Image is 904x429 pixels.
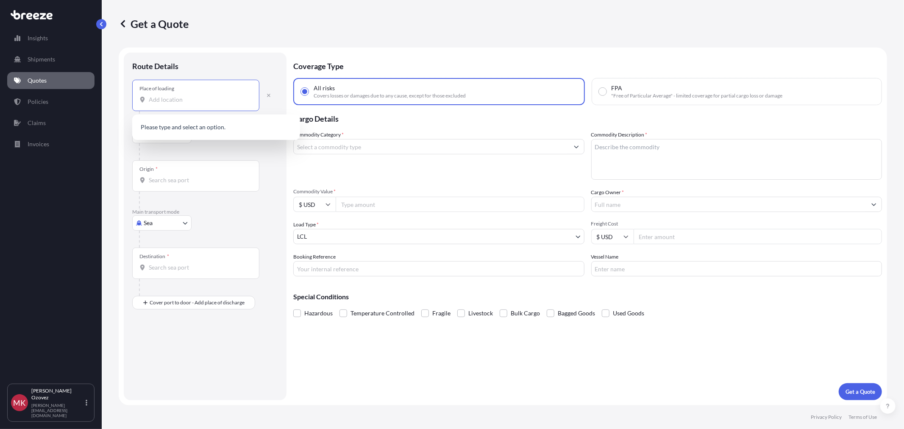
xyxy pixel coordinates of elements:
p: [PERSON_NAME][EMAIL_ADDRESS][DOMAIN_NAME] [31,403,84,418]
span: Livestock [468,307,493,320]
span: Used Goods [613,307,644,320]
label: Booking Reference [293,253,336,261]
label: Vessel Name [591,253,619,261]
div: Destination [139,253,169,260]
span: Cover port to door - Add place of discharge [150,298,245,307]
input: Origin [149,176,249,184]
div: Origin [139,166,158,173]
p: Get a Quote [119,17,189,31]
span: Covers losses or damages due to any cause, except for those excluded [314,92,466,99]
span: Commodity Value [293,188,584,195]
label: Commodity Category [293,131,344,139]
p: Please type and select an option. [136,118,297,136]
button: Select transport [132,215,192,231]
input: Select a commodity type [294,139,569,154]
p: Policies [28,97,48,106]
p: Invoices [28,140,49,148]
span: LCL [297,232,307,241]
label: Commodity Description [591,131,648,139]
span: All risks [314,84,335,92]
label: Cargo Owner [591,188,624,197]
input: Enter amount [634,229,882,244]
input: Type amount [336,197,584,212]
input: Destination [149,263,249,272]
span: Bagged Goods [558,307,595,320]
p: Get a Quote [846,387,875,396]
span: FPA [612,84,623,92]
span: Hazardous [304,307,333,320]
input: Your internal reference [293,261,584,276]
input: Enter name [591,261,882,276]
div: Place of loading [139,85,174,92]
p: Privacy Policy [811,414,842,421]
p: Shipments [28,55,55,64]
p: [PERSON_NAME] Ozovez [31,387,84,401]
div: Show suggestions [132,114,300,140]
span: Fragile [432,307,451,320]
p: Main transport mode [132,209,278,215]
button: Show suggestions [866,197,882,212]
p: Special Conditions [293,293,882,300]
p: Quotes [28,76,47,85]
span: Load Type [293,220,319,229]
p: Route Details [132,61,178,71]
span: Temperature Controlled [350,307,414,320]
span: "Free of Particular Average" - limited coverage for partial cargo loss or damage [612,92,783,99]
p: Claims [28,119,46,127]
p: Coverage Type [293,53,882,78]
span: MK [14,398,26,407]
span: Sea [144,219,153,227]
span: Freight Cost [591,220,882,227]
button: Show suggestions [569,139,584,154]
p: Terms of Use [848,414,877,421]
p: Insights [28,34,48,42]
p: Cargo Details [293,105,882,131]
input: Full name [592,197,867,212]
span: Bulk Cargo [511,307,540,320]
input: Place of loading [149,95,249,104]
